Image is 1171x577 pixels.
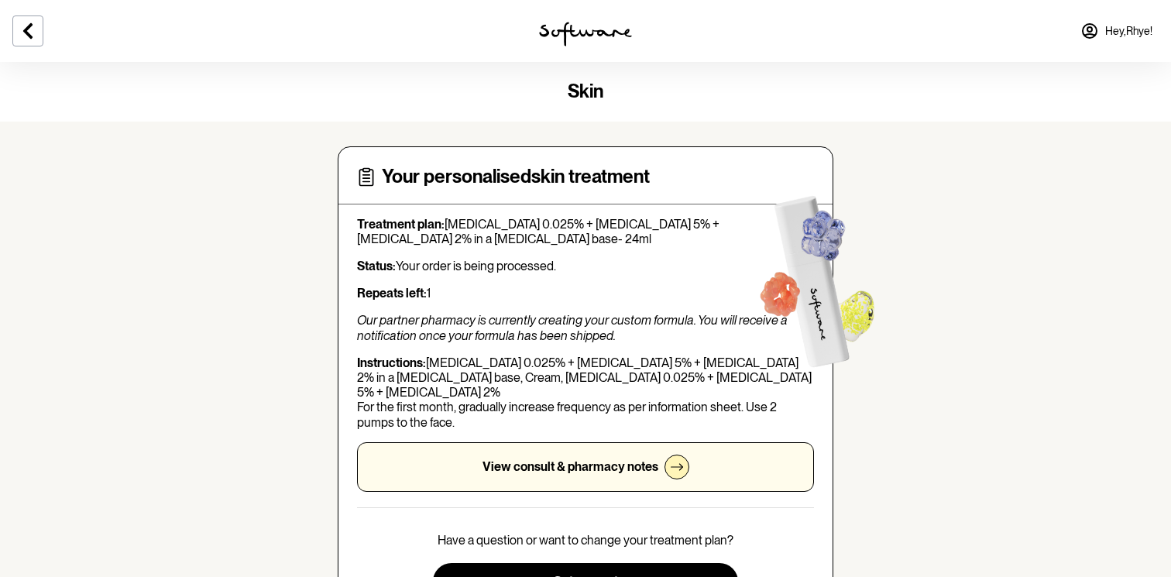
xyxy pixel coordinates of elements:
[438,533,733,548] p: Have a question or want to change your treatment plan?
[357,259,396,273] strong: Status:
[539,22,632,46] img: software logo
[568,80,603,102] span: skin
[357,355,814,430] p: [MEDICAL_DATA] 0.025% + [MEDICAL_DATA] 5% + [MEDICAL_DATA] 2% in a [MEDICAL_DATA] base, Cream, [M...
[357,286,814,301] p: 1
[1071,12,1162,50] a: Hey,Rhye!
[482,459,658,474] p: View consult & pharmacy notes
[357,217,814,246] p: [MEDICAL_DATA] 0.025% + [MEDICAL_DATA] 5% + [MEDICAL_DATA] 2% in a [MEDICAL_DATA] base- 24ml
[357,286,427,301] strong: Repeats left:
[727,165,901,387] img: Software treatment bottle
[1105,25,1152,38] span: Hey, Rhye !
[357,355,426,370] strong: Instructions:
[382,166,650,188] h4: Your personalised skin treatment
[357,217,445,232] strong: Treatment plan:
[357,259,814,273] p: Your order is being processed.
[357,313,814,342] p: Our partner pharmacy is currently creating your custom formula. You will receive a notification o...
